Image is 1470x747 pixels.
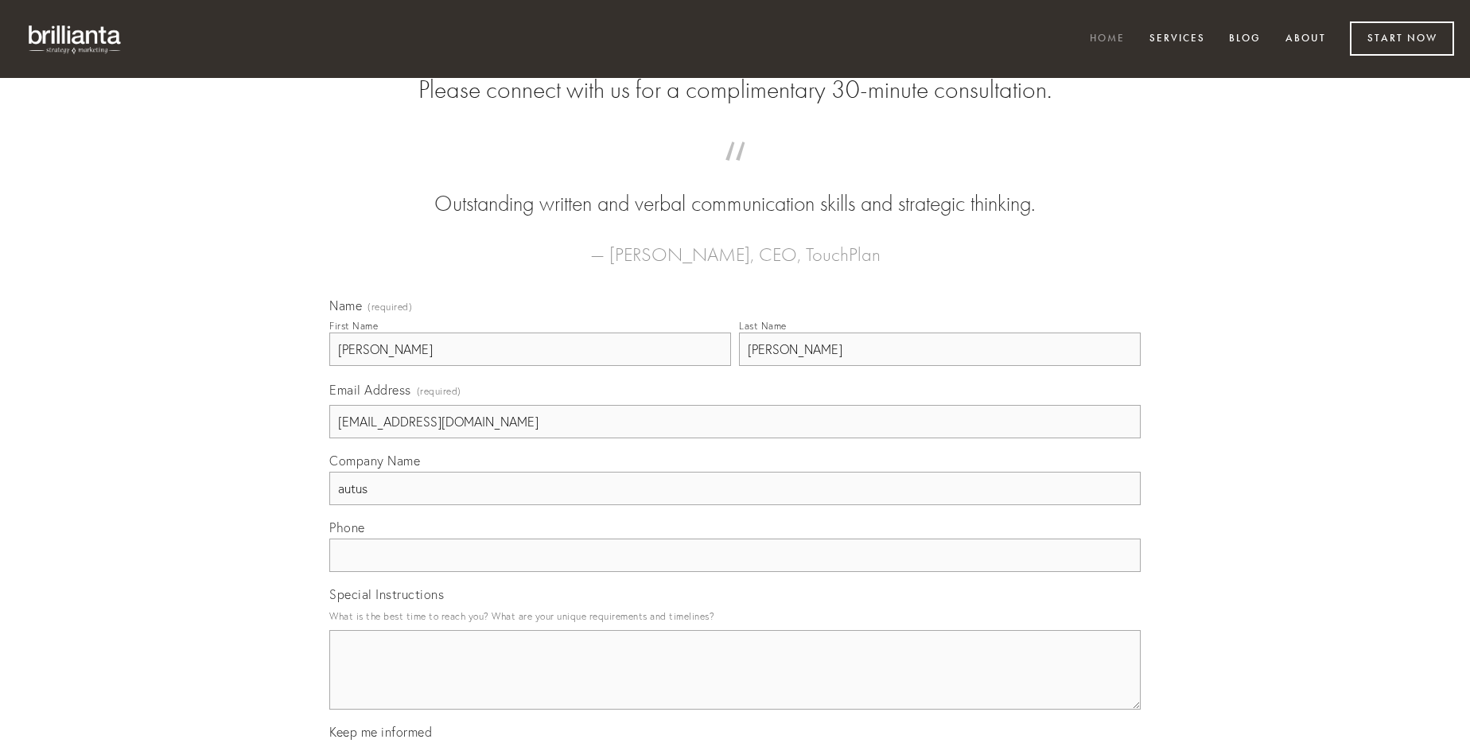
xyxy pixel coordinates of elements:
[329,298,362,313] span: Name
[16,16,135,62] img: brillianta - research, strategy, marketing
[329,605,1141,627] p: What is the best time to reach you? What are your unique requirements and timelines?
[329,453,420,469] span: Company Name
[329,519,365,535] span: Phone
[1219,26,1271,53] a: Blog
[367,302,412,312] span: (required)
[329,320,378,332] div: First Name
[739,320,787,332] div: Last Name
[1350,21,1454,56] a: Start Now
[355,158,1115,220] blockquote: Outstanding written and verbal communication skills and strategic thinking.
[355,158,1115,189] span: “
[417,380,461,402] span: (required)
[1139,26,1215,53] a: Services
[1079,26,1135,53] a: Home
[329,724,432,740] span: Keep me informed
[329,382,411,398] span: Email Address
[355,220,1115,270] figcaption: — [PERSON_NAME], CEO, TouchPlan
[329,75,1141,105] h2: Please connect with us for a complimentary 30-minute consultation.
[1275,26,1336,53] a: About
[329,586,444,602] span: Special Instructions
